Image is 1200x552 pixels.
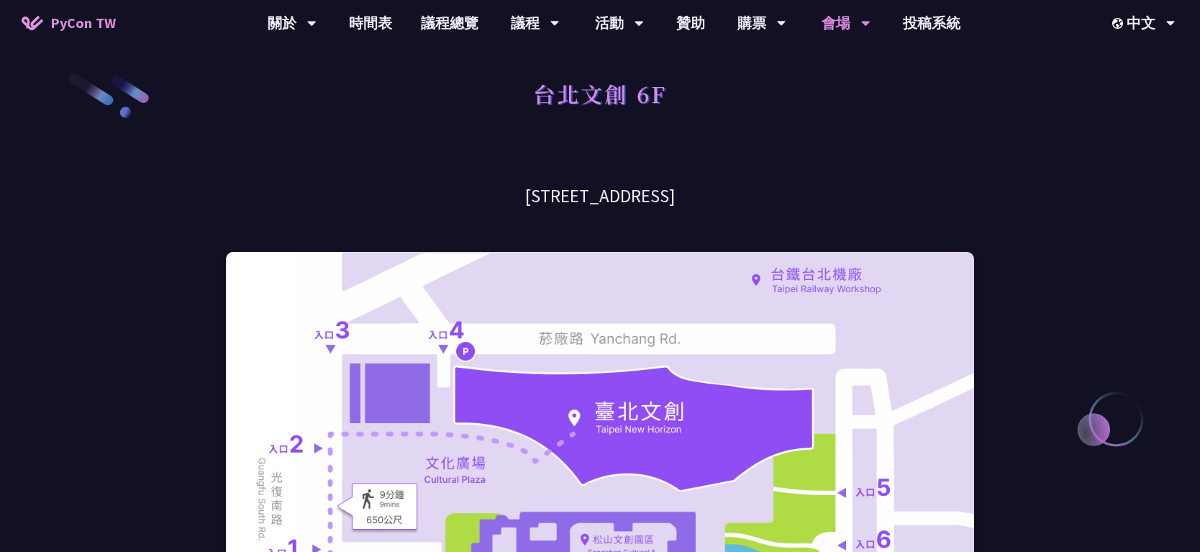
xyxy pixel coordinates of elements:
[226,184,974,209] h3: [STREET_ADDRESS]
[50,12,116,34] span: PyCon TW
[533,72,667,115] h1: 台北文創 6F
[22,16,43,30] img: Home icon of PyCon TW 2025
[7,5,130,41] a: PyCon TW
[1112,18,1127,29] img: Locale Icon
